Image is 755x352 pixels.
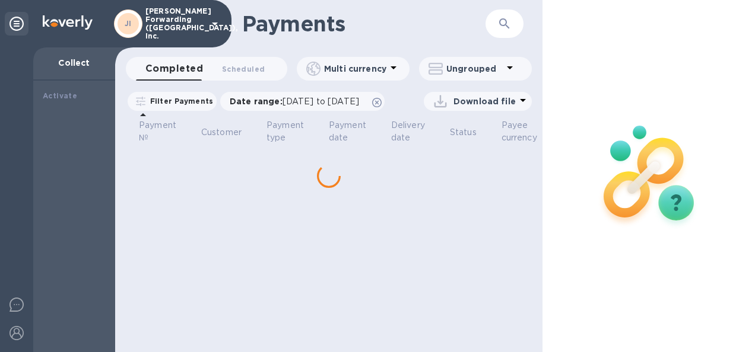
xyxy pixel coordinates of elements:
h1: Payments [242,11,467,36]
p: Payment date [329,119,366,144]
p: Payment № [139,119,176,144]
span: [DATE] to [DATE] [283,97,359,106]
p: Status [450,126,477,139]
span: Payment type [267,119,319,144]
span: Scheduled [222,63,265,75]
p: Customer [201,126,242,139]
span: Customer [201,126,257,139]
span: Delivery date [391,119,440,144]
span: Payment date [329,119,382,144]
p: [PERSON_NAME] Forwarding ([GEOGRAPHIC_DATA]), Inc. [145,7,205,40]
p: Ungrouped [446,63,503,75]
div: Date range:[DATE] to [DATE] [220,92,385,111]
span: Completed [145,60,203,77]
b: Activate [43,91,77,100]
span: Payee currency [502,119,553,144]
span: Status [450,126,492,139]
div: Unpin categories [5,12,28,36]
p: Delivery date [391,119,425,144]
p: Multi currency [324,63,386,75]
img: Logo [43,15,93,30]
p: Collect [43,57,106,69]
span: Payment № [139,119,192,144]
p: Filter Payments [145,96,213,106]
p: Payment type [267,119,304,144]
p: Download file [453,95,516,107]
p: Date range : [230,95,365,107]
p: Payee currency [502,119,537,144]
b: JI [125,19,132,28]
